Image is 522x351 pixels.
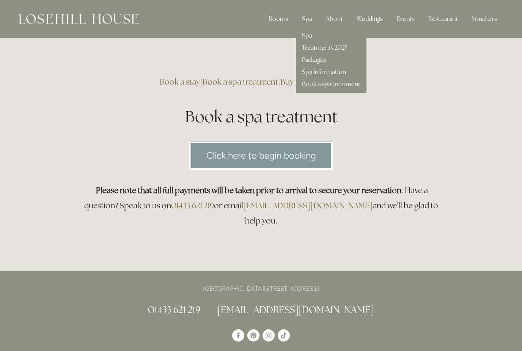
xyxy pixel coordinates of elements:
[19,14,138,24] img: Losehill House
[263,329,275,342] a: Instagram
[302,56,326,64] a: Packages
[217,304,374,316] a: [EMAIL_ADDRESS][DOMAIN_NAME]
[96,185,401,195] strong: Please note that all full payments will be taken prior to arrival to secure your reservation
[320,11,349,27] div: About
[232,329,244,342] a: Losehill House Hotel & Spa
[148,304,200,316] a: 01433 621 219
[80,74,442,90] h3: | |
[189,141,333,170] a: Click here to begin booking
[243,200,373,211] a: [EMAIL_ADDRESS][DOMAIN_NAME]
[422,11,464,27] div: Restaurant
[465,11,503,27] a: Vouchers
[296,11,318,27] div: Spa
[302,31,312,39] a: Spa
[351,11,389,27] div: Weddings
[278,329,290,342] a: TikTok
[302,44,347,52] a: Treatments 2025
[247,329,259,342] a: Pinterest
[80,283,442,294] p: [GEOGRAPHIC_DATA][STREET_ADDRESS]
[80,105,442,128] h1: Book a spa treatment
[160,77,200,87] a: Book a stay
[302,68,346,76] a: Spa Information
[263,11,294,27] div: Rooms
[390,11,421,27] div: Events
[203,77,278,87] a: Book a spa treatment
[280,77,363,87] a: Buy gifts & experiences
[171,200,214,211] a: 01433 621 219
[80,183,442,228] h3: . Have a question? Speak to us on or email and we’ll be glad to help you.
[302,80,360,88] a: Book a spa treatment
